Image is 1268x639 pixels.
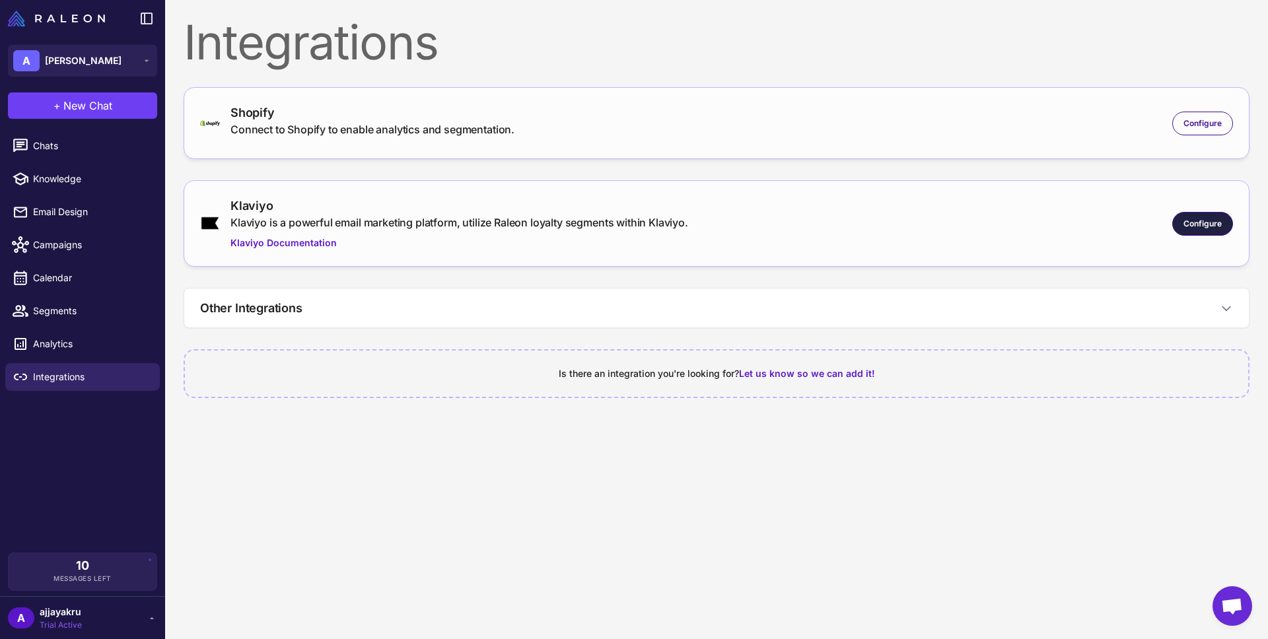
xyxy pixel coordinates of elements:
[45,53,122,68] span: [PERSON_NAME]
[8,607,34,628] div: A
[739,368,875,379] span: Let us know so we can add it!
[8,11,110,26] a: Raleon Logo
[5,297,160,325] a: Segments
[200,120,220,126] img: shopify-logo-primary-logo-456baa801ee66a0a435671082365958316831c9960c480451dd0330bcdae304f.svg
[1183,218,1222,230] span: Configure
[230,215,688,230] div: Klaviyo is a powerful email marketing platform, utilize Raleon loyalty segments within Klaviyo.
[33,337,149,351] span: Analytics
[33,205,149,219] span: Email Design
[184,18,1250,66] div: Integrations
[230,104,514,121] div: Shopify
[230,236,688,250] a: Klaviyo Documentation
[1183,118,1222,129] span: Configure
[200,216,220,230] img: klaviyo.png
[230,121,514,137] div: Connect to Shopify to enable analytics and segmentation.
[40,619,82,631] span: Trial Active
[33,139,149,153] span: Chats
[53,574,112,584] span: Messages Left
[230,197,688,215] div: Klaviyo
[5,132,160,160] a: Chats
[33,172,149,186] span: Knowledge
[40,605,82,619] span: ajjayakru
[8,92,157,119] button: +New Chat
[33,271,149,285] span: Calendar
[5,264,160,292] a: Calendar
[200,299,302,317] h3: Other Integrations
[5,330,160,358] a: Analytics
[5,198,160,226] a: Email Design
[33,238,149,252] span: Campaigns
[5,363,160,391] a: Integrations
[33,304,149,318] span: Segments
[8,11,105,26] img: Raleon Logo
[5,165,160,193] a: Knowledge
[76,560,89,572] span: 10
[8,45,157,77] button: A[PERSON_NAME]
[13,50,40,71] div: A
[201,366,1232,381] div: Is there an integration you're looking for?
[184,288,1249,327] button: Other Integrations
[53,98,61,114] span: +
[5,231,160,259] a: Campaigns
[33,370,149,384] span: Integrations
[63,98,112,114] span: New Chat
[1213,586,1252,626] div: Open chat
